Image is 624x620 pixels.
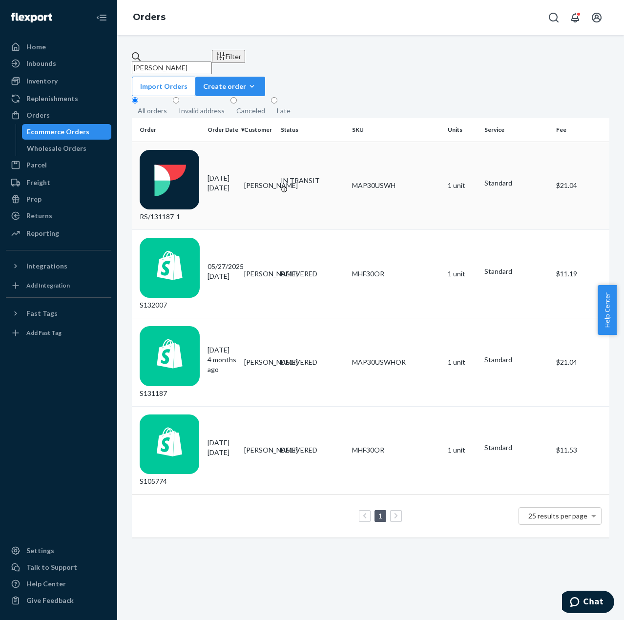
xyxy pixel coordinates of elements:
button: Open account menu [587,8,606,27]
div: All orders [138,106,167,116]
th: Order [132,118,204,142]
div: Customer [244,125,273,134]
td: [PERSON_NAME] [240,230,277,318]
a: Wholesale Orders [22,141,112,156]
button: Filter [212,50,245,63]
div: Settings [26,546,54,556]
p: [DATE] [208,271,236,281]
th: Order Date [204,118,240,142]
td: $21.04 [552,318,609,406]
button: Import Orders [132,77,196,96]
div: Wholesale Orders [27,144,86,153]
a: Add Fast Tag [6,325,111,341]
a: Reporting [6,226,111,241]
a: Prep [6,191,111,207]
td: 1 unit [444,318,480,406]
div: Add Fast Tag [26,329,62,337]
p: Standard [484,443,548,453]
input: Search orders [132,62,212,74]
button: Integrations [6,258,111,274]
div: Invalid address [179,106,225,116]
td: 1 unit [444,230,480,318]
div: DELIVERED [281,445,345,455]
div: MHF30OR [352,445,440,455]
a: Freight [6,175,111,190]
span: 25 results per page [528,512,587,520]
th: Service [480,118,552,142]
div: Integrations [26,261,67,271]
div: Orders [26,110,50,120]
th: Units [444,118,480,142]
td: 1 unit [444,142,480,230]
a: Settings [6,543,111,558]
th: Status [277,118,349,142]
td: $21.04 [552,142,609,230]
input: Invalid address [173,97,179,103]
input: All orders [132,97,138,103]
input: Late [271,97,277,103]
th: Fee [552,118,609,142]
div: Prep [26,194,42,204]
div: Create order [203,82,258,91]
button: Open notifications [565,8,585,27]
div: MAP30USWHOR [352,357,440,367]
a: Parcel [6,157,111,173]
div: Home [26,42,46,52]
a: Add Integration [6,278,111,293]
button: Help Center [598,285,617,335]
div: MHF30OR [352,269,440,279]
div: Talk to Support [26,562,77,572]
img: Flexport logo [11,13,52,22]
iframe: Opens a widget where you can chat to one of our agents [562,591,614,615]
p: 4 months ago [208,355,236,374]
p: [DATE] [208,183,236,193]
div: Help Center [26,579,66,589]
td: 1 unit [444,406,480,495]
div: S131187 [140,326,200,398]
th: SKU [348,118,444,142]
td: $11.53 [552,406,609,495]
input: Canceled [230,97,237,103]
a: Returns [6,208,111,224]
a: Home [6,39,111,55]
td: $11.19 [552,230,609,318]
div: MAP30USWH [352,181,440,190]
button: Open Search Box [544,8,563,27]
div: Ecommerce Orders [27,127,89,137]
div: Replenishments [26,94,78,103]
div: DELIVERED [281,357,345,367]
div: Add Integration [26,281,70,289]
td: [PERSON_NAME] [240,318,277,406]
div: Canceled [236,106,265,116]
a: Inventory [6,73,111,89]
div: S132007 [140,238,200,310]
div: Inventory [26,76,58,86]
a: Orders [133,12,166,22]
div: Give Feedback [26,596,74,605]
p: Standard [484,178,548,188]
div: [DATE] [208,438,236,457]
div: DELIVERED [281,269,345,279]
div: Freight [26,178,50,187]
div: [DATE] [208,345,236,374]
ol: breadcrumbs [125,3,173,32]
div: Parcel [26,160,47,170]
div: [DATE] [208,173,236,193]
div: 05/27/2025 [208,262,236,281]
div: Fast Tags [26,309,58,318]
div: Filter [216,51,241,62]
div: Inbounds [26,59,56,68]
div: Returns [26,211,52,221]
a: Page 1 is your current page [376,512,384,520]
div: RS/131187-1 [140,150,200,222]
button: Talk to Support [6,559,111,575]
a: Help Center [6,576,111,592]
button: Close Navigation [92,8,111,27]
p: [DATE] [208,448,236,457]
a: Replenishments [6,91,111,106]
a: Inbounds [6,56,111,71]
div: Reporting [26,228,59,238]
div: S105774 [140,414,200,487]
